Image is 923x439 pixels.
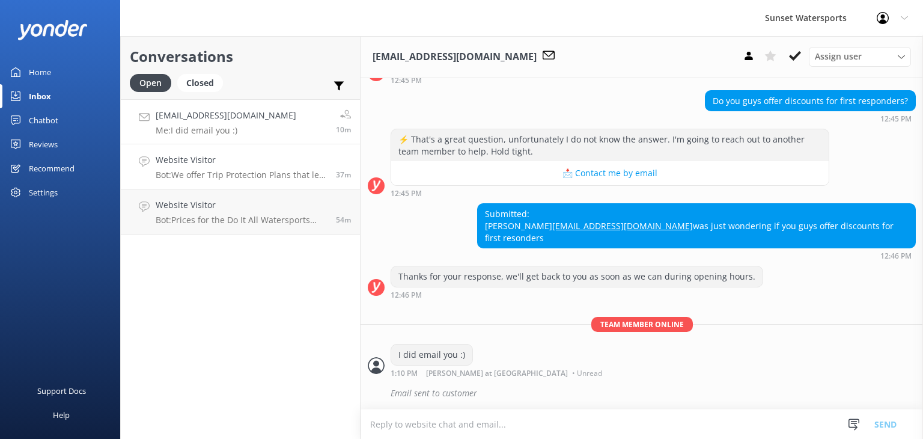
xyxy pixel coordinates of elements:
[177,74,223,92] div: Closed
[591,317,693,332] span: Team member online
[130,45,351,68] h2: Conversations
[177,76,229,89] a: Closed
[391,290,763,299] div: 11:46am 15-Aug-2025 (UTC -05:00) America/Cancun
[705,91,915,111] div: Do you guys offer discounts for first responders?
[156,125,296,136] p: Me: I did email you :)
[391,292,422,299] strong: 12:46 PM
[53,403,70,427] div: Help
[391,129,829,161] div: ⚡ That's a great question, unfortunately I do not know the answer. I'm going to reach out to anot...
[121,99,360,144] a: [EMAIL_ADDRESS][DOMAIN_NAME]Me:I did email you :)10m
[156,153,327,167] h4: Website Visitor
[705,114,916,123] div: 11:45am 15-Aug-2025 (UTC -05:00) America/Cancun
[336,215,351,225] span: 11:26am 15-Aug-2025 (UTC -05:00) America/Cancun
[130,74,171,92] div: Open
[336,124,351,135] span: 12:10pm 15-Aug-2025 (UTC -05:00) America/Cancun
[29,60,51,84] div: Home
[18,20,87,40] img: yonder-white-logo.png
[156,198,327,212] h4: Website Visitor
[29,84,51,108] div: Inbox
[880,253,912,260] strong: 12:46 PM
[29,180,58,204] div: Settings
[880,115,912,123] strong: 12:45 PM
[336,170,351,180] span: 11:43am 15-Aug-2025 (UTC -05:00) America/Cancun
[815,50,862,63] span: Assign user
[391,190,422,197] strong: 12:45 PM
[156,215,327,226] p: Bot: Prices for the Do It All Watersports Package vary by date and availability. For the most up-...
[391,189,829,197] div: 11:45am 15-Aug-2025 (UTC -05:00) America/Cancun
[809,47,911,66] div: Assign User
[121,144,360,189] a: Website VisitorBot:We offer Trip Protection Plans that let you cancel for any reason with no fees...
[391,161,829,185] button: 📩 Contact me by email
[391,345,472,365] div: I did email you :)
[391,77,422,84] strong: 12:45 PM
[368,383,916,404] div: 2025-08-15T17:14:22.270
[29,132,58,156] div: Reviews
[130,76,177,89] a: Open
[391,383,916,404] div: Email sent to customer
[426,370,568,377] span: [PERSON_NAME] at [GEOGRAPHIC_DATA]
[121,189,360,235] a: Website VisitorBot:Prices for the Do It All Watersports Package vary by date and availability. Fo...
[391,370,418,377] strong: 1:10 PM
[156,170,327,180] p: Bot: We offer Trip Protection Plans that let you cancel for any reason with no fees. You’ll get a...
[37,379,86,403] div: Support Docs
[477,251,916,260] div: 11:46am 15-Aug-2025 (UTC -05:00) America/Cancun
[552,220,693,232] a: [EMAIL_ADDRESS][DOMAIN_NAME]
[373,49,537,65] h3: [EMAIL_ADDRESS][DOMAIN_NAME]
[29,108,58,132] div: Chatbot
[391,266,763,287] div: Thanks for your response, we'll get back to you as soon as we can during opening hours.
[391,76,829,84] div: 11:45am 15-Aug-2025 (UTC -05:00) America/Cancun
[156,109,296,122] h4: [EMAIL_ADDRESS][DOMAIN_NAME]
[29,156,75,180] div: Recommend
[478,204,915,248] div: Submitted: [PERSON_NAME] was just wondering if you guys offer discounts for first resonders
[391,369,605,377] div: 12:10pm 15-Aug-2025 (UTC -05:00) America/Cancun
[572,370,602,377] span: • Unread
